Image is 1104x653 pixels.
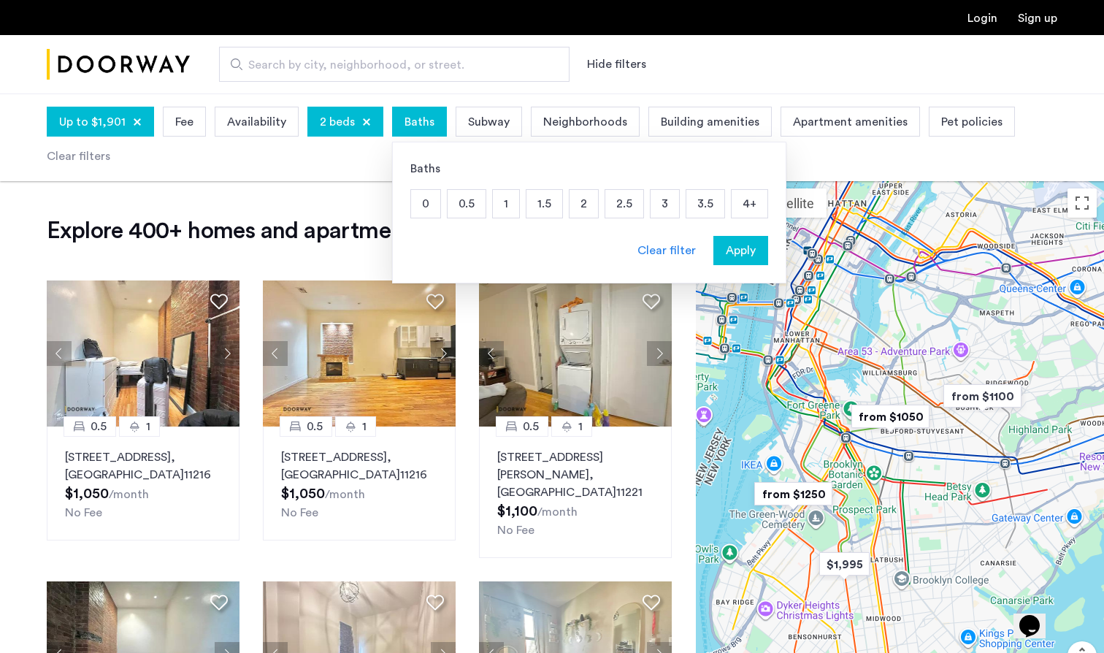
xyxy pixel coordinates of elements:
p: 0.5 [448,190,486,218]
p: 1 [493,190,519,218]
div: Clear filters [47,148,110,165]
p: 4+ [732,190,767,218]
p: 2 [570,190,598,218]
span: Availability [227,113,286,131]
span: Apartment amenities [793,113,908,131]
p: 3.5 [686,190,724,218]
img: logo [47,37,190,92]
span: Subway [468,113,510,131]
iframe: chat widget [1013,595,1060,638]
span: Up to $1,901 [59,113,126,131]
button: button [713,236,768,265]
p: 3 [651,190,679,218]
span: 2 beds [320,113,355,131]
span: Pet policies [941,113,1003,131]
a: Cazamio Logo [47,37,190,92]
div: Baths [410,160,768,177]
span: Baths [405,113,434,131]
p: 1.5 [526,190,562,218]
p: 2.5 [605,190,643,218]
a: Registration [1018,12,1057,24]
button: Show or hide filters [587,56,646,73]
span: Neighborhoods [543,113,627,131]
p: 0 [411,190,440,218]
input: Apartment Search [219,47,570,82]
a: Login [967,12,997,24]
span: Building amenities [661,113,759,131]
span: Fee [175,113,193,131]
span: Search by city, neighborhood, or street. [248,56,529,74]
div: Clear filter [637,242,696,259]
span: Apply [726,242,756,259]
